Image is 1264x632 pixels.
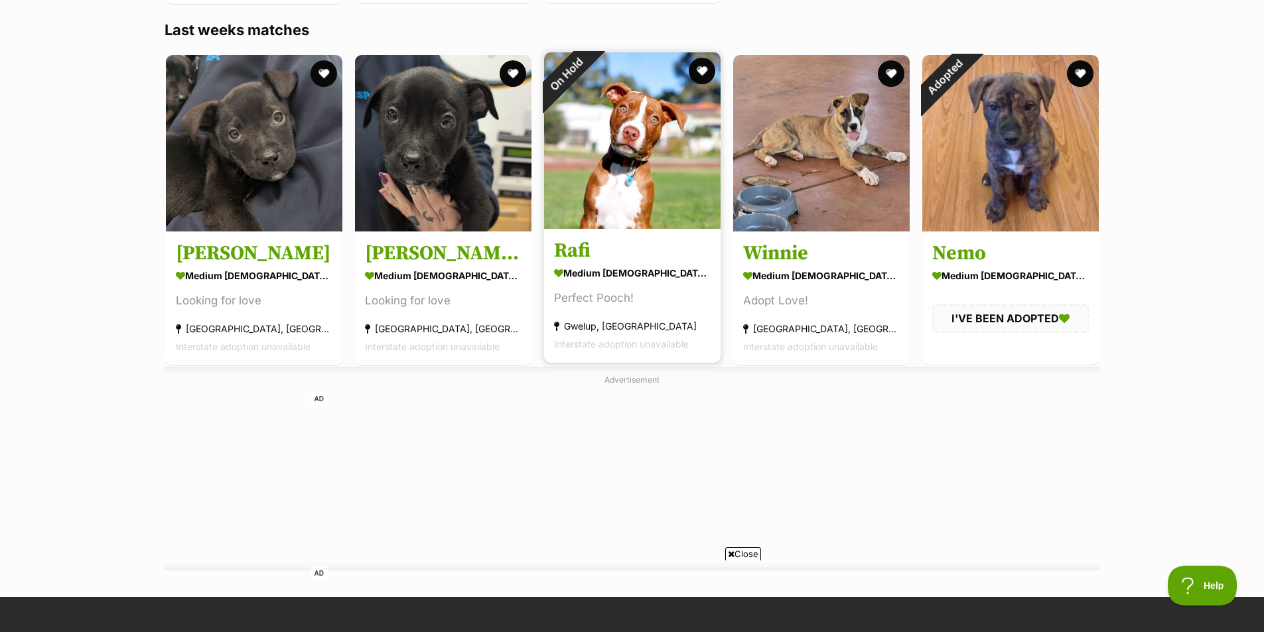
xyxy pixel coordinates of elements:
[554,289,711,307] div: Perfect Pooch!
[176,241,332,266] h3: [PERSON_NAME]
[932,304,1089,332] div: I'VE BEEN ADOPTED
[365,341,500,352] span: Interstate adoption unavailable
[544,52,721,229] img: Rafi
[311,391,954,557] iframe: Advertisement
[544,228,721,363] a: Rafi medium [DEMOGRAPHIC_DATA] Dog Perfect Pooch! Gwelup, [GEOGRAPHIC_DATA] Interstate adoption u...
[932,241,1089,266] h3: Nemo
[922,221,1099,234] a: Adopted
[733,55,910,231] img: Winnie
[904,37,983,116] div: Adopted
[176,341,311,352] span: Interstate adoption unavailable
[365,241,522,266] h3: [PERSON_NAME] [PERSON_NAME]
[166,231,342,365] a: [PERSON_NAME] medium [DEMOGRAPHIC_DATA] Dog Looking for love [GEOGRAPHIC_DATA], [GEOGRAPHIC_DATA]...
[355,231,531,365] a: [PERSON_NAME] [PERSON_NAME] medium [DEMOGRAPHIC_DATA] Dog Looking for love [GEOGRAPHIC_DATA], [GE...
[166,55,342,231] img: Edna Krabappel
[165,21,1100,39] h3: Last weeks matches
[355,55,531,231] img: Montgomery Burns
[554,317,711,335] div: Gwelup, [GEOGRAPHIC_DATA]
[878,60,904,87] button: favourite
[1067,60,1093,87] button: favourite
[365,266,522,285] div: medium [DEMOGRAPHIC_DATA] Dog
[554,238,711,263] h3: Rafi
[689,58,715,84] button: favourite
[554,338,689,349] span: Interstate adoption unavailable
[1168,566,1237,605] iframe: Help Scout Beacon - Open
[922,231,1099,364] a: Nemo medium [DEMOGRAPHIC_DATA] Dog I'VE BEEN ADOPTED favourite
[176,266,332,285] div: medium [DEMOGRAPHIC_DATA] Dog
[544,218,721,231] a: On Hold
[743,266,900,285] div: medium [DEMOGRAPHIC_DATA] Dog
[365,320,522,338] div: [GEOGRAPHIC_DATA], [GEOGRAPHIC_DATA]
[922,55,1099,231] img: Nemo
[743,292,900,310] div: Adopt Love!
[527,35,605,113] div: On Hold
[311,566,954,625] iframe: Advertisement
[311,391,328,407] span: AD
[311,566,328,581] span: AD
[932,266,1089,285] div: medium [DEMOGRAPHIC_DATA] Dog
[725,547,761,560] span: Close
[165,367,1100,570] div: Advertisement
[311,60,337,87] button: favourite
[743,241,900,266] h3: Winnie
[554,263,711,283] div: medium [DEMOGRAPHIC_DATA] Dog
[733,231,910,365] a: Winnie medium [DEMOGRAPHIC_DATA] Dog Adopt Love! [GEOGRAPHIC_DATA], [GEOGRAPHIC_DATA] Interstate ...
[743,320,900,338] div: [GEOGRAPHIC_DATA], [GEOGRAPHIC_DATA]
[176,320,332,338] div: [GEOGRAPHIC_DATA], [GEOGRAPHIC_DATA]
[500,60,526,87] button: favourite
[176,292,332,310] div: Looking for love
[743,341,878,352] span: Interstate adoption unavailable
[365,292,522,310] div: Looking for love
